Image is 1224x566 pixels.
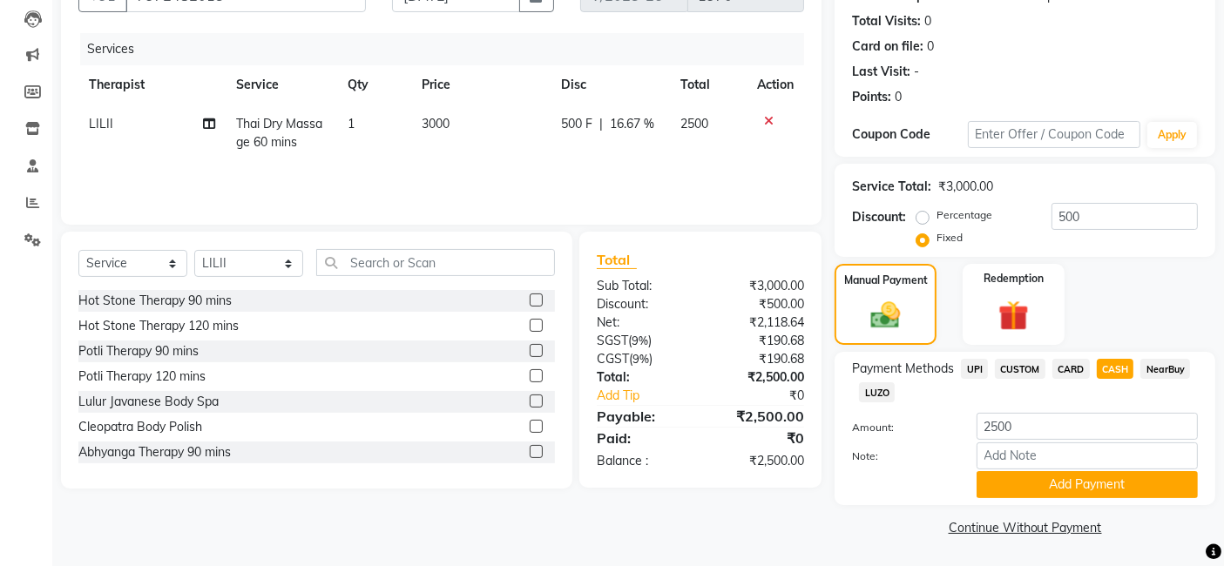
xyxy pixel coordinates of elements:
span: 16.67 % [610,115,654,133]
button: Add Payment [977,471,1198,498]
div: Service Total: [852,178,931,196]
img: _cash.svg [862,299,909,333]
div: Discount: [584,295,700,313]
div: Potli Therapy 120 mins [78,367,206,386]
div: Card on file: [852,37,923,56]
div: - [914,63,919,81]
th: Action [747,65,804,104]
th: Price [411,65,551,104]
div: Services [80,33,817,65]
div: 0 [895,88,902,106]
span: LUZO [859,382,895,402]
div: ₹2,118.64 [700,313,817,332]
button: Apply [1147,122,1197,148]
label: Note: [839,448,963,464]
div: ₹2,500.00 [700,452,817,470]
th: Qty [337,65,411,104]
div: Discount: [852,208,906,226]
input: Amount [977,413,1198,440]
span: CGST [597,351,629,367]
div: Potli Therapy 90 mins [78,342,199,360]
span: 3000 [422,116,450,131]
th: Service [226,65,337,104]
span: CASH [1097,359,1134,379]
a: Continue Without Payment [838,519,1212,537]
span: SGST [597,333,628,348]
label: Redemption [984,271,1044,286]
span: Total [597,251,637,269]
th: Therapist [78,65,226,104]
div: Paid: [584,428,700,448]
div: ₹190.68 [700,332,817,350]
div: ₹500.00 [700,295,817,313]
span: LILII [89,116,113,131]
div: Last Visit: [852,63,910,81]
div: Abhyanga Therapy 90 mins [78,443,231,462]
label: Amount: [839,420,963,435]
div: Cleopatra Body Polish [78,418,202,436]
div: ( ) [584,350,700,368]
span: Payment Methods [852,360,954,378]
div: ₹190.68 [700,350,817,368]
span: CARD [1052,359,1090,379]
span: CUSTOM [995,359,1045,379]
div: Hot Stone Therapy 90 mins [78,292,232,310]
div: 0 [924,12,931,30]
span: 2500 [680,116,708,131]
a: Add Tip [584,387,720,405]
div: ( ) [584,332,700,350]
span: 9% [632,352,649,366]
input: Add Note [977,442,1198,469]
div: Points: [852,88,891,106]
th: Disc [551,65,670,104]
span: | [599,115,603,133]
div: ₹3,000.00 [700,277,817,295]
span: 9% [632,334,648,347]
input: Enter Offer / Coupon Code [968,121,1140,148]
div: Coupon Code [852,125,967,144]
div: Hot Stone Therapy 120 mins [78,317,239,335]
input: Search or Scan [316,249,555,276]
div: 0 [927,37,934,56]
div: Net: [584,313,700,332]
span: Thai Dry Massage 60 mins [236,116,322,150]
label: Fixed [937,230,963,246]
div: ₹3,000.00 [938,178,993,196]
span: 500 F [561,115,592,133]
div: ₹2,500.00 [700,406,817,427]
div: ₹2,500.00 [700,368,817,387]
div: Payable: [584,406,700,427]
div: Total: [584,368,700,387]
label: Percentage [937,207,992,223]
span: NearBuy [1140,359,1190,379]
img: _gift.svg [989,297,1038,335]
div: ₹0 [700,428,817,448]
span: 1 [348,116,355,131]
th: Total [670,65,747,104]
span: UPI [961,359,988,379]
div: Lulur Javanese Body Spa [78,393,219,411]
label: Manual Payment [844,273,928,288]
div: Sub Total: [584,277,700,295]
div: ₹0 [720,387,818,405]
div: Total Visits: [852,12,921,30]
div: Balance : [584,452,700,470]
